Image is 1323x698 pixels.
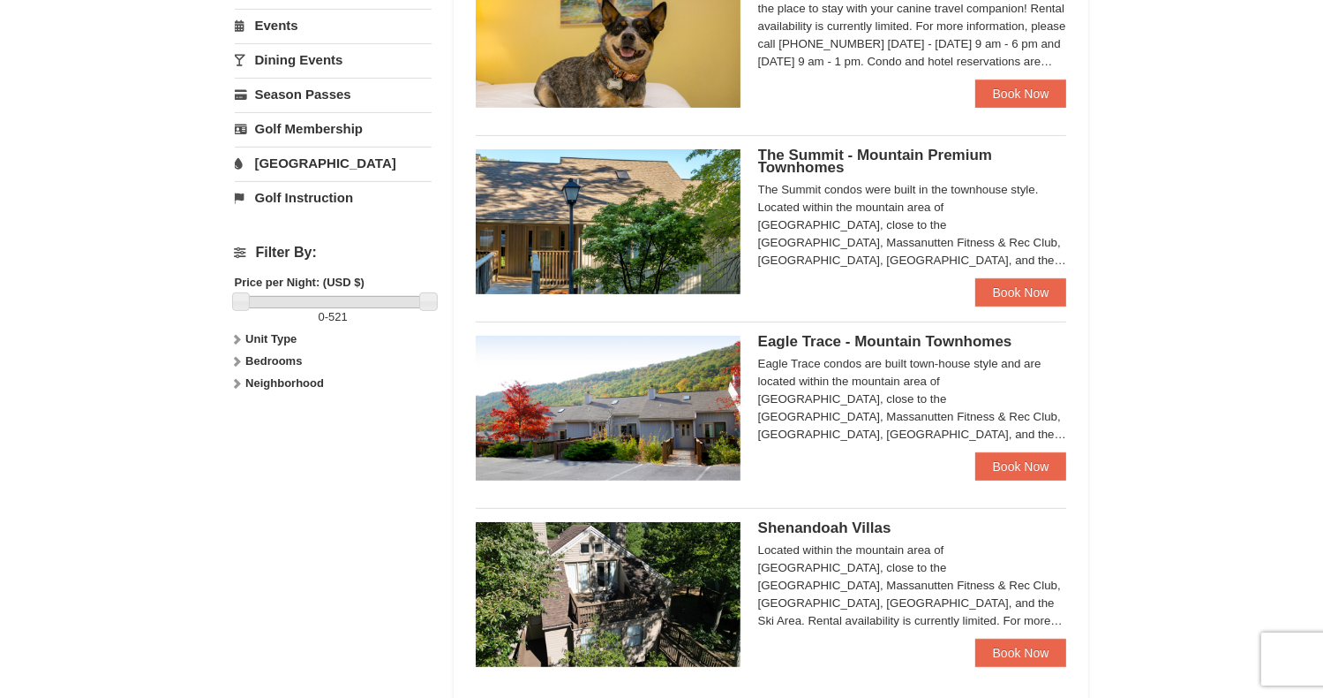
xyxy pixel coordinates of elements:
span: The Summit - Mountain Premium Townhomes [758,147,992,176]
span: Eagle Trace - Mountain Townhomes [758,333,1012,350]
div: Located within the mountain area of [GEOGRAPHIC_DATA], close to the [GEOGRAPHIC_DATA], Massanutte... [758,542,1067,630]
a: Book Now [975,639,1067,667]
span: Shenandoah Villas [758,520,891,536]
a: Book Now [975,278,1067,307]
strong: Price per Night: (USD $) [235,276,365,289]
img: 19218983-1-9b289e55.jpg [476,336,740,481]
a: Season Passes [235,78,432,110]
img: 19219034-1-0eee7e00.jpg [476,149,740,294]
h4: Filter By: [235,245,432,261]
span: 521 [328,310,348,323]
div: Eagle Trace condos are built town-house style and are located within the mountain area of [GEOGRA... [758,355,1067,444]
img: 19219019-2-e70bf45f.jpg [476,522,740,667]
a: [GEOGRAPHIC_DATA] [235,147,432,179]
strong: Bedrooms [245,354,302,368]
span: 0 [319,310,325,323]
strong: Unit Type [245,332,297,345]
a: Book Now [975,452,1067,481]
a: Golf Membership [235,112,432,145]
div: The Summit condos were built in the townhouse style. Located within the mountain area of [GEOGRAP... [758,181,1067,269]
a: Book Now [975,80,1067,108]
a: Golf Instruction [235,181,432,214]
label: - [235,308,432,326]
a: Dining Events [235,43,432,76]
a: Events [235,9,432,42]
strong: Neighborhood [245,376,324,390]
